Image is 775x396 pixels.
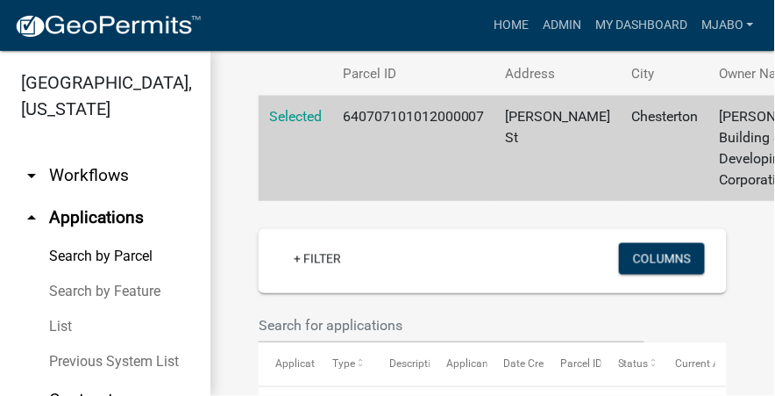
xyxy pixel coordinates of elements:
td: 640707101012000007 [332,96,495,202]
a: My Dashboard [588,9,694,42]
datatable-header-cell: Parcel ID [544,343,601,385]
datatable-header-cell: Current Activity [658,343,715,385]
span: Application Number [275,358,371,371]
span: Type [332,358,355,371]
datatable-header-cell: Description [373,343,430,385]
td: Chesterton [622,96,709,202]
a: Selected [269,108,322,125]
span: Current Activity [675,358,748,371]
input: Search for applications [259,307,644,343]
th: City [622,54,709,95]
th: Address [495,54,622,95]
span: Applicant [447,358,493,371]
span: Description [389,358,443,371]
a: + Filter [280,243,355,275]
td: [PERSON_NAME] St [495,96,622,202]
button: Columns [619,243,705,275]
a: Home [487,9,536,42]
datatable-header-cell: Type [316,343,373,385]
datatable-header-cell: Applicant [430,343,487,385]
datatable-header-cell: Status [601,343,658,385]
span: Status [618,358,649,371]
a: Admin [536,9,588,42]
i: arrow_drop_up [21,207,42,228]
i: arrow_drop_down [21,165,42,186]
datatable-header-cell: Date Created [487,343,544,385]
span: Parcel ID [561,358,603,371]
span: Date Created [504,358,565,371]
a: mjabo [694,9,761,42]
th: Parcel ID [332,54,495,95]
datatable-header-cell: Application Number [259,343,316,385]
